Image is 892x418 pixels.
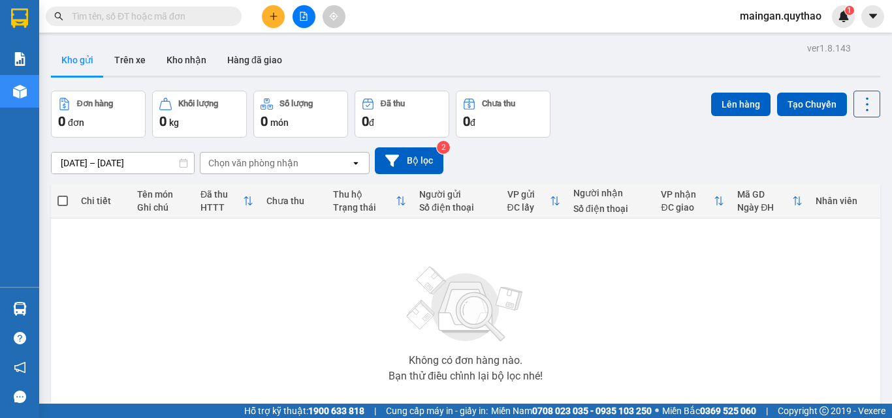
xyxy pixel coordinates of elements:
[51,91,146,138] button: Đơn hàng0đơn
[737,202,792,213] div: Ngày ĐH
[400,259,531,350] img: svg+xml;base64,PHN2ZyBjbGFzcz0ibGlzdC1wbHVnX19zdmciIHhtbG5zPSJodHRwOi8vd3d3LnczLm9yZy8yMDAwL3N2Zy...
[137,189,187,200] div: Tên món
[13,85,27,98] img: warehouse-icon
[700,406,756,416] strong: 0369 525 060
[323,5,345,28] button: aim
[662,404,756,418] span: Miền Bắc
[54,12,63,21] span: search
[573,188,648,198] div: Người nhận
[253,91,348,138] button: Số lượng0món
[482,99,515,108] div: Chưa thu
[156,44,217,76] button: Kho nhận
[437,141,450,154] sup: 2
[816,196,874,206] div: Nhân viên
[269,12,278,21] span: plus
[308,406,364,416] strong: 1900 633 818
[81,196,124,206] div: Chi tiết
[381,99,405,108] div: Đã thu
[152,91,247,138] button: Khối lượng0kg
[13,302,27,316] img: warehouse-icon
[51,44,104,76] button: Kho gửi
[351,158,361,168] svg: open
[355,91,449,138] button: Đã thu0đ
[838,10,850,22] img: icon-new-feature
[194,184,260,218] th: Toggle SortBy
[507,189,550,200] div: VP gửi
[389,371,543,381] div: Bạn thử điều chỉnh lại bộ lọc nhé!
[270,117,289,128] span: món
[200,202,243,213] div: HTTT
[14,391,26,403] span: message
[470,117,475,128] span: đ
[532,406,652,416] strong: 0708 023 035 - 0935 103 250
[11,8,28,28] img: logo-vxr
[807,41,851,55] div: ver 1.8.143
[217,44,293,76] button: Hàng đã giao
[867,10,879,22] span: caret-down
[655,408,659,413] span: ⚪️
[200,189,243,200] div: Đã thu
[845,6,854,15] sup: 1
[262,5,285,28] button: plus
[208,157,298,170] div: Chọn văn phòng nhận
[362,113,369,129] span: 0
[409,355,522,366] div: Không có đơn hàng nào.
[491,404,652,418] span: Miền Nam
[820,406,829,415] span: copyright
[777,93,847,116] button: Tạo Chuyến
[737,189,792,200] div: Mã GD
[244,404,364,418] span: Hỗ trợ kỹ thuật:
[573,203,648,214] div: Số điện thoại
[501,184,567,218] th: Toggle SortBy
[104,44,156,76] button: Trên xe
[329,12,338,21] span: aim
[456,91,550,138] button: Chưa thu0đ
[654,184,731,218] th: Toggle SortBy
[14,332,26,344] span: question-circle
[375,147,443,174] button: Bộ lọc
[661,202,714,213] div: ĐC giao
[847,6,852,15] span: 1
[58,113,65,129] span: 0
[369,117,374,128] span: đ
[13,52,27,66] img: solution-icon
[169,117,179,128] span: kg
[374,404,376,418] span: |
[766,404,768,418] span: |
[333,189,396,200] div: Thu hộ
[159,113,167,129] span: 0
[68,117,84,128] span: đơn
[299,12,308,21] span: file-add
[419,189,494,200] div: Người gửi
[293,5,315,28] button: file-add
[419,202,494,213] div: Số điện thoại
[729,8,832,24] span: maingan.quythao
[77,99,113,108] div: Đơn hàng
[386,404,488,418] span: Cung cấp máy in - giấy in:
[72,9,226,23] input: Tìm tên, số ĐT hoặc mã đơn
[333,202,396,213] div: Trạng thái
[327,184,413,218] th: Toggle SortBy
[507,202,550,213] div: ĐC lấy
[861,5,884,28] button: caret-down
[52,153,194,173] input: Select a date range.
[731,184,809,218] th: Toggle SortBy
[661,189,714,200] div: VP nhận
[261,113,268,129] span: 0
[178,99,218,108] div: Khối lượng
[711,93,771,116] button: Lên hàng
[137,202,187,213] div: Ghi chú
[279,99,313,108] div: Số lượng
[463,113,470,129] span: 0
[14,361,26,374] span: notification
[266,196,319,206] div: Chưa thu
